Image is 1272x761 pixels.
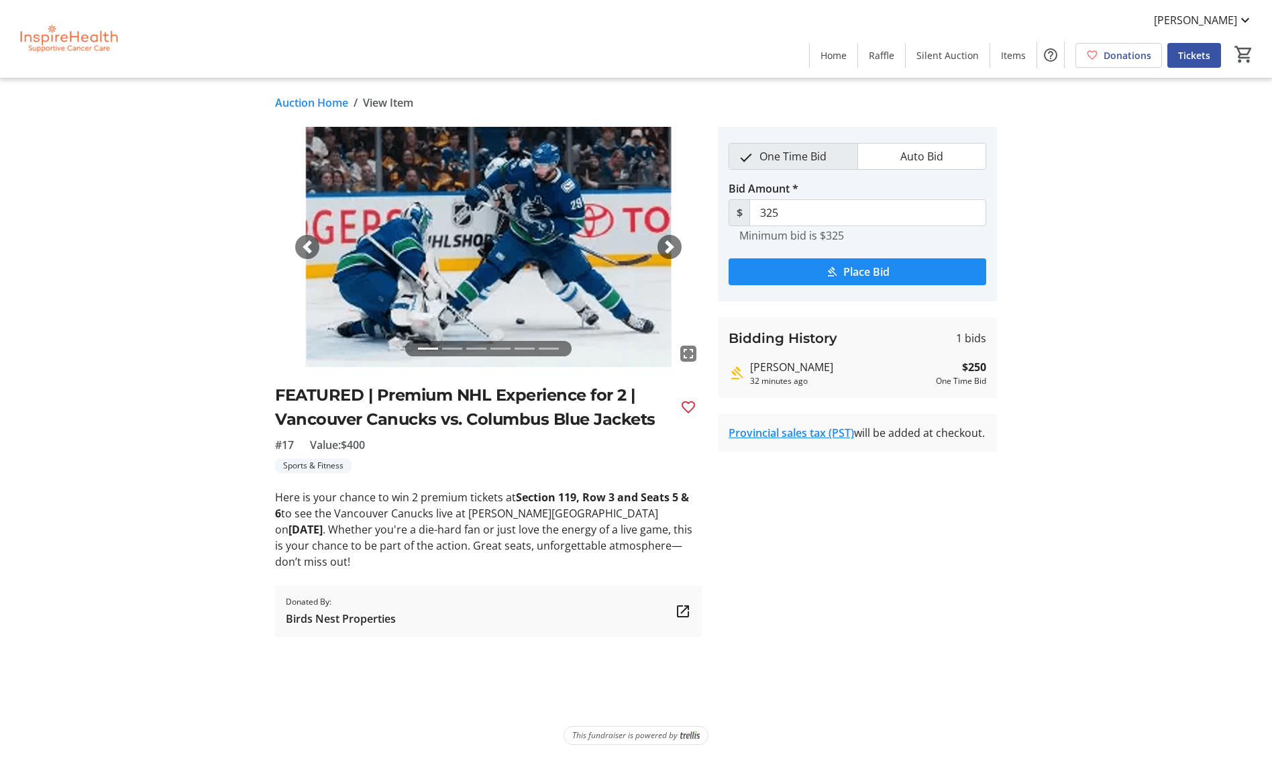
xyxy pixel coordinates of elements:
[1143,9,1264,31] button: [PERSON_NAME]
[275,490,689,521] strong: Section 119, Row 3 and Seats 5 & 6
[1178,48,1210,62] span: Tickets
[869,48,894,62] span: Raffle
[936,375,986,387] div: One Time Bid
[354,95,358,111] span: /
[916,48,979,62] span: Silent Auction
[729,199,750,226] span: $
[275,95,348,111] a: Auction Home
[990,43,1037,68] a: Items
[1154,12,1237,28] span: [PERSON_NAME]
[275,489,702,570] p: Here is your chance to win 2 premium tickets at to see the Vancouver Canucks live at [PERSON_NAME...
[275,458,352,473] tr-label-badge: Sports & Fitness
[680,731,700,740] img: Trellis Logo
[858,43,905,68] a: Raffle
[1104,48,1151,62] span: Donations
[275,437,294,453] span: #17
[1037,42,1064,68] button: Help
[572,729,678,742] span: This fundraiser is powered by
[729,181,798,197] label: Bid Amount *
[675,394,702,421] button: Favourite
[729,365,745,381] mat-icon: Highest bid
[288,522,323,537] strong: [DATE]
[820,48,847,62] span: Home
[750,375,931,387] div: 32 minutes ago
[275,586,702,637] a: Donated By:Birds Nest Properties
[729,425,854,440] a: Provincial sales tax (PST)
[275,127,702,367] img: Image
[729,258,986,285] button: Place Bid
[962,359,986,375] strong: $250
[363,95,413,111] span: View Item
[729,328,837,348] h3: Bidding History
[286,596,396,608] span: Donated By:
[729,425,986,441] div: will be added at checkout.
[1167,43,1221,68] a: Tickets
[843,264,890,280] span: Place Bid
[8,5,127,72] img: InspireHealth Supportive Cancer Care's Logo
[275,383,670,432] h2: FEATURED | Premium NHL Experience for 2 | Vancouver Canucks vs. Columbus Blue Jackets
[1232,42,1256,66] button: Cart
[956,330,986,346] span: 1 bids
[1075,43,1162,68] a: Donations
[1001,48,1026,62] span: Items
[906,43,990,68] a: Silent Auction
[892,144,951,169] span: Auto Bid
[750,359,931,375] div: [PERSON_NAME]
[739,229,844,242] tr-hint: Minimum bid is $325
[680,346,696,362] mat-icon: fullscreen
[810,43,857,68] a: Home
[286,611,396,627] span: Birds Nest Properties
[310,437,365,453] span: Value: $400
[751,144,835,169] span: One Time Bid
